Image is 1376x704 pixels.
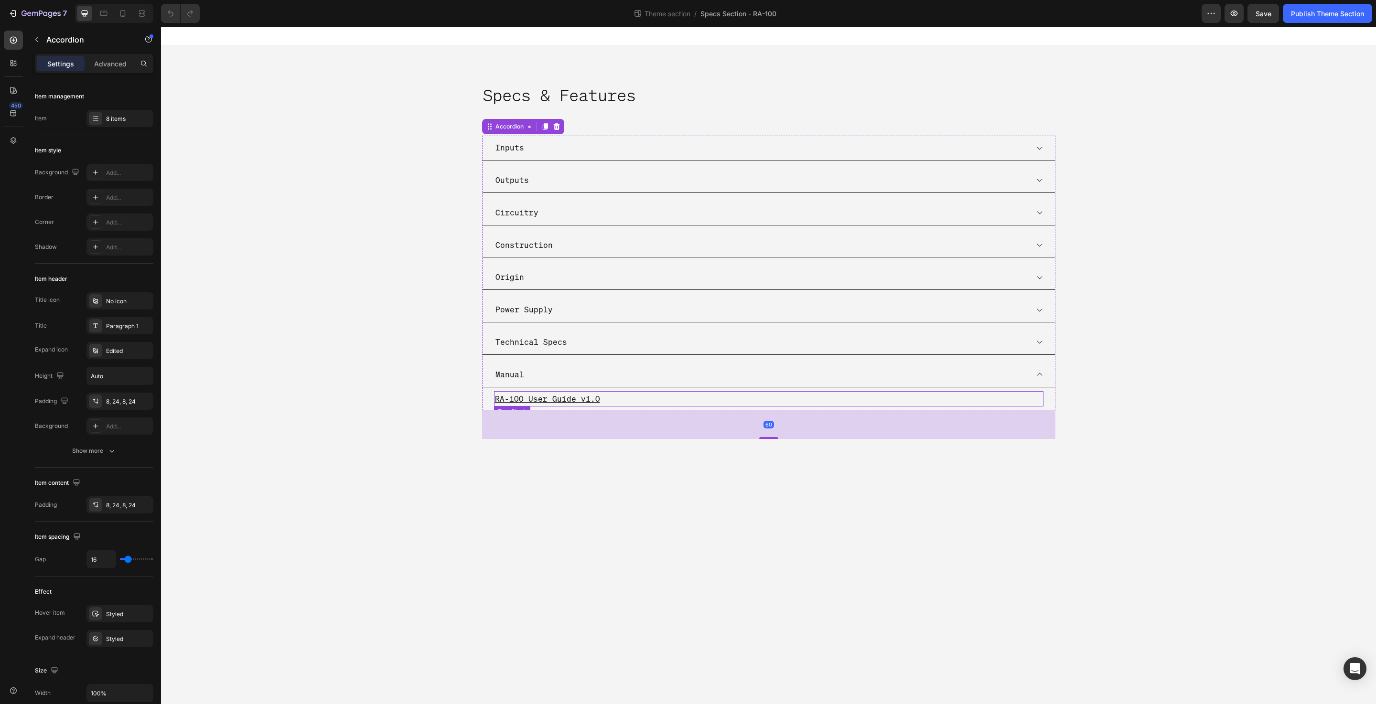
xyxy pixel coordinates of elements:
input: Auto [87,684,153,702]
div: Item spacing [35,531,83,544]
iframe: Design area [161,27,1376,704]
span: / [694,9,697,19]
p: Accordion [46,34,128,45]
div: Add... [106,169,151,177]
p: Advanced [94,59,127,69]
button: Publish Theme Section [1283,4,1372,23]
div: Title icon [35,296,60,304]
p: Inputs [334,114,363,128]
div: Add... [106,193,151,202]
div: Undo/Redo [161,4,200,23]
h2: Specs & Features [321,57,894,80]
div: Width [35,689,51,697]
div: Add... [106,422,151,431]
p: Manual [334,341,363,355]
button: Show more [35,442,153,459]
div: Show more [72,446,117,456]
div: Open Intercom Messenger [1344,657,1366,680]
div: Title [35,321,47,330]
div: Hover item [35,608,65,617]
div: Paragraph 1 [106,322,151,331]
div: Item content [35,477,82,490]
p: Power Supply [334,276,392,290]
div: 450 [9,102,23,109]
span: Specs Section - RA-100 [700,9,776,19]
div: Accordion [333,96,365,104]
div: Item style [35,146,61,155]
div: Expand header [35,633,75,642]
div: Publish Theme Section [1291,9,1364,19]
div: Background [35,166,81,179]
div: 60 [602,394,613,402]
input: Auto [87,551,116,568]
div: Item [35,114,47,123]
div: 8 items [106,115,151,123]
div: Add... [106,243,151,252]
div: Item header [35,275,67,283]
div: Gap [35,555,46,564]
div: Styled [106,635,151,643]
div: Edited [106,347,151,355]
div: Add... [106,218,151,227]
div: Item management [35,92,84,101]
button: Save [1247,4,1279,23]
span: Save [1256,10,1271,18]
div: Corner [35,218,54,226]
div: Padding [35,501,57,509]
div: Expand icon [35,345,68,354]
div: 8, 24, 8, 24 [106,501,151,510]
div: Background [35,422,68,430]
a: RA-100 User Guide v1.0 [334,367,439,377]
p: Construction [334,212,392,225]
p: Circuitry [334,179,377,193]
div: Styled [106,610,151,619]
div: Border [35,193,54,202]
div: Size [35,664,60,677]
p: 7 [63,8,67,19]
button: 7 [4,4,71,23]
div: Effect [35,587,52,596]
div: Height [35,370,66,383]
div: 8, 24, 8, 24 [106,397,151,406]
input: Auto [87,367,153,384]
p: Origin [334,244,363,257]
span: Theme section [643,9,692,19]
div: Shadow [35,243,57,251]
p: Technical Specs [334,309,406,322]
div: No icon [106,297,151,306]
p: Outputs [334,147,368,160]
div: Text Block [335,381,367,389]
div: Padding [35,395,70,408]
p: Settings [47,59,74,69]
